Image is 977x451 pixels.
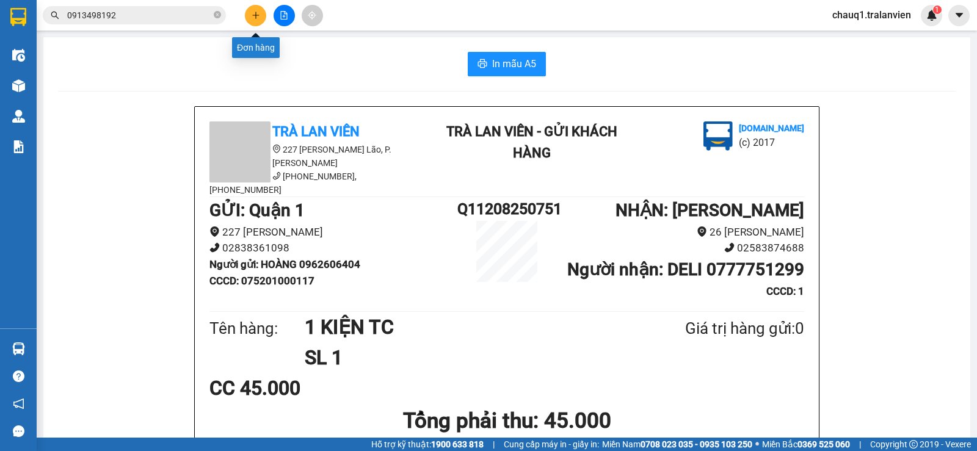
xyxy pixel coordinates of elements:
b: Người nhận : DELI 0777751299 [567,259,804,280]
span: Miền Nam [602,438,752,451]
input: Tìm tên, số ĐT hoặc mã đơn [67,9,211,22]
span: file-add [280,11,288,20]
div: Giá trị hàng gửi: 0 [626,316,804,341]
b: CCCD : 1 [766,285,804,297]
img: icon-new-feature [926,10,937,21]
b: Trà Lan Viên - Gửi khách hàng [446,124,617,161]
img: warehouse-icon [12,49,25,62]
div: Tên hàng: [209,316,305,341]
span: Miền Bắc [762,438,850,451]
span: printer [478,59,487,70]
span: phone [209,242,220,253]
h1: SL 1 [305,342,626,373]
b: CCCD : 075201000117 [209,275,314,287]
span: search [51,11,59,20]
span: Cung cấp máy in - giấy in: [504,438,599,451]
li: [PHONE_NUMBER], [PHONE_NUMBER] [209,170,429,197]
span: close-circle [214,11,221,18]
span: ⚪️ [755,442,759,447]
b: Người gửi : HOÀNG 0962606404 [209,258,360,270]
strong: 0708 023 035 - 0935 103 250 [641,439,752,449]
span: | [859,438,861,451]
span: 1 [935,5,939,14]
sup: 1 [933,5,942,14]
strong: 0369 525 060 [797,439,850,449]
li: 227 [PERSON_NAME] [209,224,457,240]
img: warehouse-icon [12,79,25,92]
span: question-circle [13,370,24,382]
span: notification [13,398,24,410]
div: CC 45.000 [209,373,405,403]
li: 02838361098 [209,240,457,256]
h1: Tổng phải thu: 45.000 [209,404,804,438]
img: logo.jpg [703,121,733,151]
button: printerIn mẫu A5 [468,52,546,76]
span: Hỗ trợ kỹ thuật: [371,438,484,451]
li: 02583874688 [556,240,804,256]
h1: 1 KIỆN TC [305,312,626,342]
span: environment [272,145,281,153]
b: NHẬN : [PERSON_NAME] [616,200,804,220]
span: | [493,438,495,451]
span: copyright [909,440,918,449]
span: aim [308,11,316,20]
button: file-add [274,5,295,26]
span: chauq1.tralanvien [823,7,921,23]
button: plus [245,5,266,26]
h1: Q11208250751 [457,197,556,221]
span: environment [697,226,707,237]
span: caret-down [954,10,965,21]
span: message [13,425,24,437]
b: [DOMAIN_NAME] [739,123,804,133]
img: warehouse-icon [12,342,25,355]
span: phone [272,171,281,180]
li: (c) 2017 [739,135,804,150]
img: warehouse-icon [12,110,25,123]
button: caret-down [948,5,970,26]
span: plus [252,11,260,20]
span: phone [724,242,735,253]
button: aim [302,5,323,26]
span: close-circle [214,10,221,21]
strong: 1900 633 818 [431,439,484,449]
span: environment [209,226,220,237]
span: In mẫu A5 [492,56,536,71]
li: 26 [PERSON_NAME] [556,224,804,240]
b: Trà Lan Viên [272,124,360,139]
img: solution-icon [12,140,25,153]
b: GỬI : Quận 1 [209,200,305,220]
img: logo-vxr [10,8,26,26]
li: 227 [PERSON_NAME] Lão, P. [PERSON_NAME] [209,143,429,170]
